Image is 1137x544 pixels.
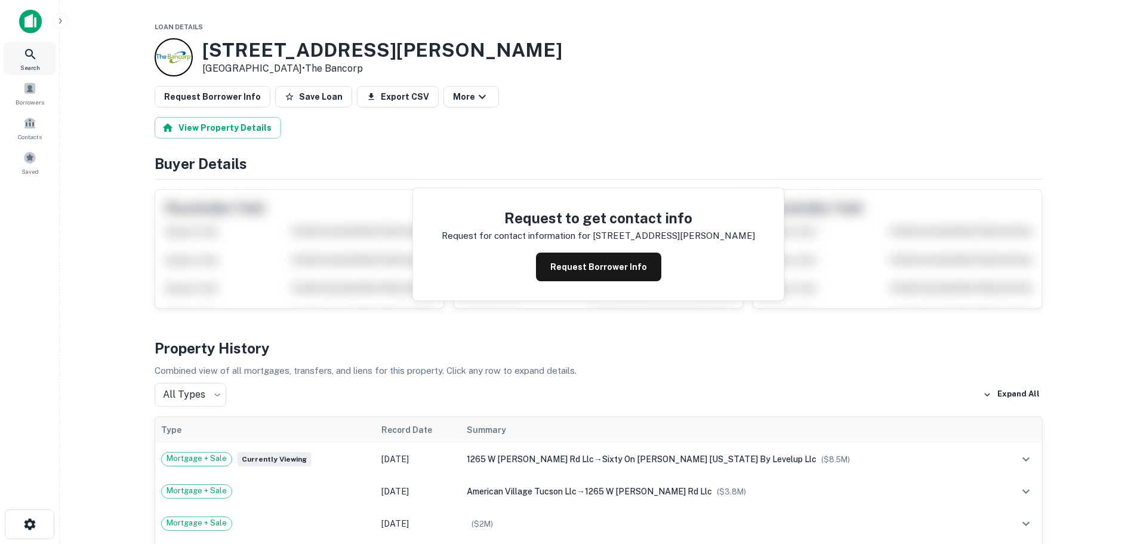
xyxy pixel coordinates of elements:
[602,454,816,464] span: sixty on [PERSON_NAME] [US_STATE] by levelup llc
[375,417,461,443] th: Record Date
[202,62,562,76] p: [GEOGRAPHIC_DATA] •
[16,97,44,107] span: Borrowers
[4,42,56,75] a: Search
[821,455,850,464] span: ($ 8.5M )
[155,364,1043,378] p: Combined view of all mortgages, transfers, and liens for this property. Click any row to expand d...
[375,508,461,540] td: [DATE]
[717,487,746,496] span: ($ 3.8M )
[1016,449,1036,469] button: expand row
[18,132,42,142] span: Contacts
[237,452,312,466] span: Currently viewing
[442,207,755,229] h4: Request to get contact info
[162,485,232,497] span: Mortgage + Sale
[593,229,755,243] p: [STREET_ADDRESS][PERSON_NAME]
[155,23,203,30] span: Loan Details
[155,86,270,107] button: Request Borrower Info
[275,86,352,107] button: Save Loan
[375,475,461,508] td: [DATE]
[155,337,1043,359] h4: Property History
[472,520,493,528] span: ($ 2M )
[20,63,40,72] span: Search
[162,517,232,529] span: Mortgage + Sale
[467,487,577,496] span: american village tucson llc
[202,39,562,62] h3: [STREET_ADDRESS][PERSON_NAME]
[4,112,56,144] a: Contacts
[155,417,376,443] th: Type
[536,253,661,281] button: Request Borrower Info
[585,487,712,496] span: 1265 w [PERSON_NAME] rd llc
[19,10,42,33] img: capitalize-icon.png
[357,86,439,107] button: Export CSV
[443,86,499,107] button: More
[467,454,594,464] span: 1265 w [PERSON_NAME] rd llc
[1016,514,1036,534] button: expand row
[980,386,1043,404] button: Expand All
[162,453,232,465] span: Mortgage + Sale
[155,117,281,139] button: View Property Details
[467,453,992,466] div: →
[4,77,56,109] a: Borrowers
[1077,448,1137,506] iframe: Chat Widget
[375,443,461,475] td: [DATE]
[155,383,226,407] div: All Types
[155,153,1043,174] h4: Buyer Details
[442,229,590,243] p: Request for contact information for
[4,146,56,179] a: Saved
[305,63,363,74] a: The Bancorp
[467,485,992,498] div: →
[1016,481,1036,502] button: expand row
[461,417,998,443] th: Summary
[21,167,39,176] span: Saved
